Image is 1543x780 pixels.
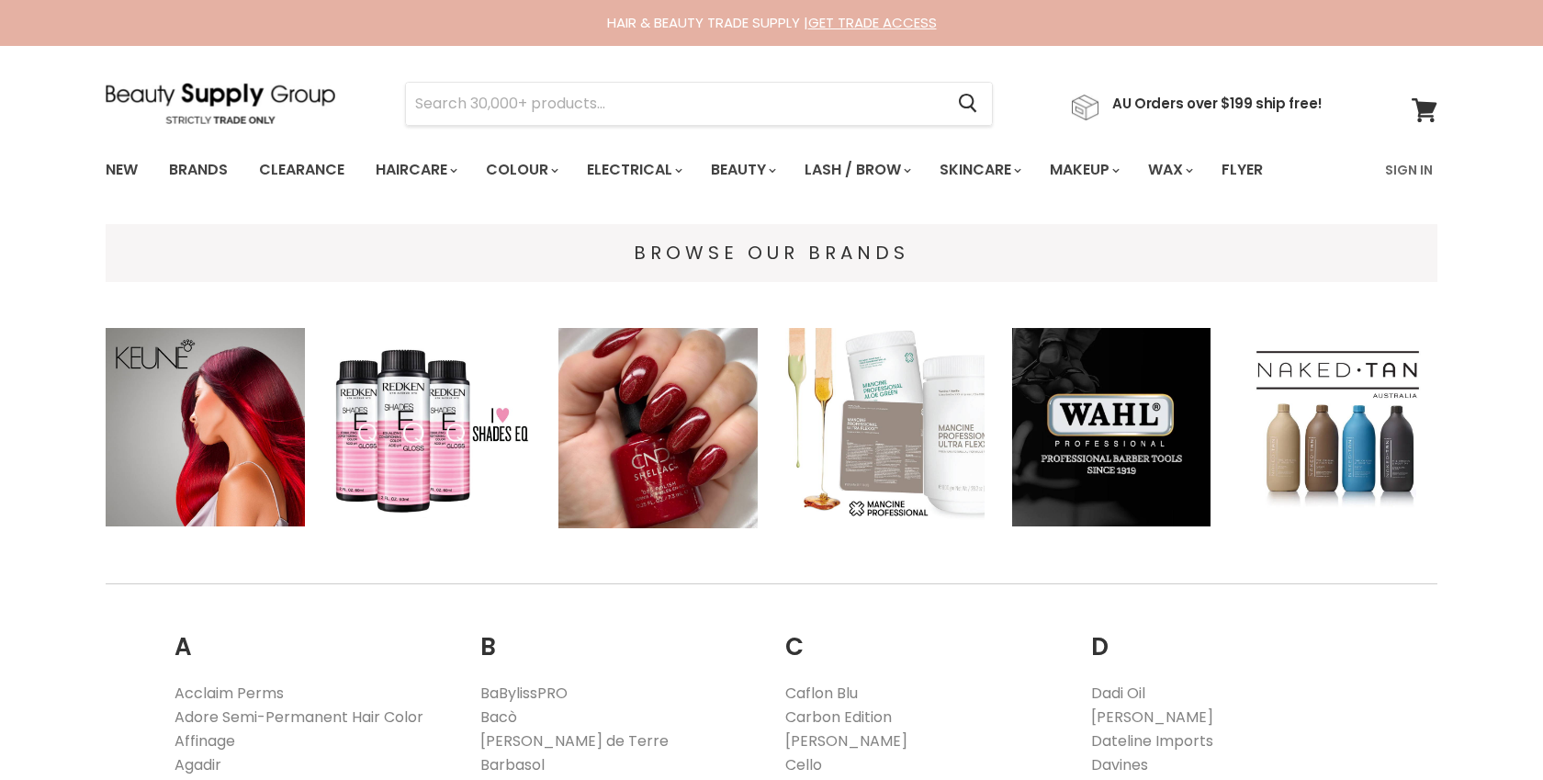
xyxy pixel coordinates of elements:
ul: Main menu [92,143,1325,197]
a: Lash / Brow [791,151,922,189]
a: Electrical [573,151,693,189]
form: Product [405,82,993,126]
a: Clearance [245,151,358,189]
a: Beauty [697,151,787,189]
a: GET TRADE ACCESS [808,13,937,32]
a: Carbon Edition [785,707,892,728]
h2: C [785,605,1064,666]
h2: D [1091,605,1369,666]
a: BaBylissPRO [480,683,568,704]
a: Skincare [926,151,1032,189]
a: Dateline Imports [1091,730,1213,752]
a: Cello [785,754,822,775]
a: Acclaim Perms [175,683,284,704]
a: Dadi Oil [1091,683,1145,704]
nav: Main [83,143,1460,197]
a: Flyer [1208,151,1277,189]
a: Colour [472,151,569,189]
a: Haircare [362,151,468,189]
a: [PERSON_NAME] de Terre [480,730,669,752]
a: Caflon Blu [785,683,858,704]
a: Bacò [480,707,517,728]
a: Makeup [1036,151,1131,189]
h4: BROWSE OUR BRANDS [106,243,1437,264]
a: Sign In [1374,151,1444,189]
a: Brands [155,151,242,189]
a: Agadir [175,754,221,775]
iframe: Gorgias live chat messenger [1451,694,1525,762]
a: Affinage [175,730,235,752]
div: HAIR & BEAUTY TRADE SUPPLY | [83,14,1460,32]
a: [PERSON_NAME] [1091,707,1213,728]
button: Search [943,83,992,125]
a: New [92,151,152,189]
a: Davines [1091,754,1148,775]
a: Barbasol [480,754,545,775]
h2: A [175,605,453,666]
a: [PERSON_NAME] [785,730,907,752]
a: Adore Semi-Permanent Hair Color [175,707,423,728]
a: Wax [1134,151,1204,189]
input: Search [406,83,943,125]
h2: B [480,605,759,666]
